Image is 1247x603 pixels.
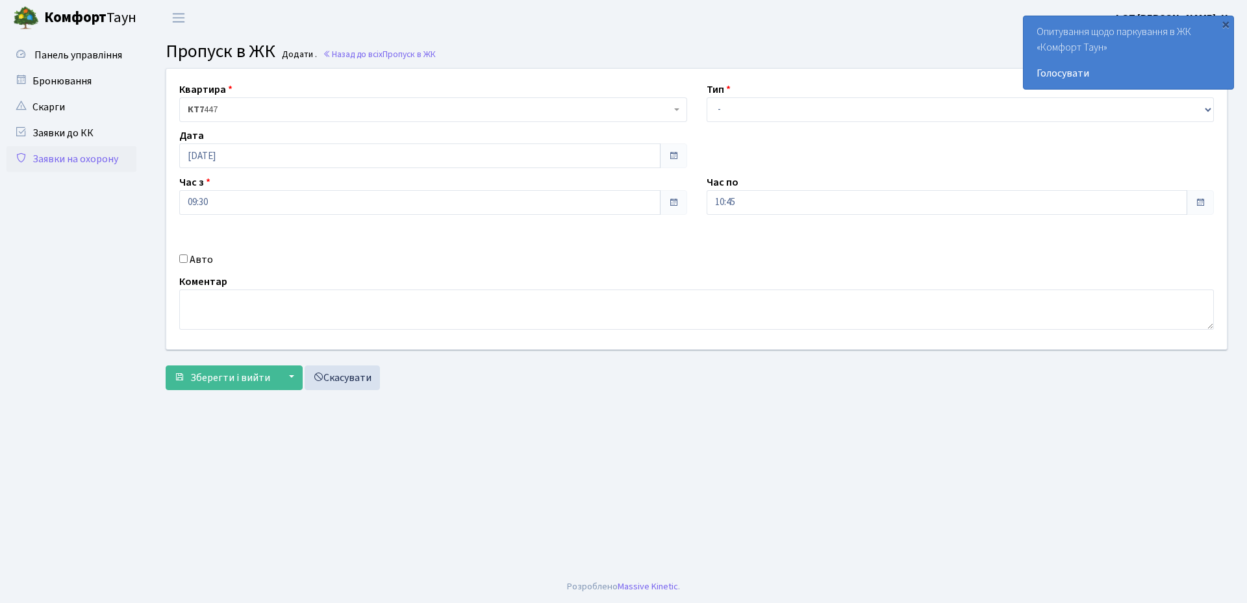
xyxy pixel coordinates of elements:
label: Коментар [179,274,227,289]
b: Комфорт [44,7,107,28]
a: Голосувати [1037,66,1220,81]
label: Квартира [179,82,233,97]
a: Бронювання [6,68,136,94]
span: Пропуск в ЖК [383,48,436,60]
a: Панель управління [6,42,136,68]
span: Пропуск в ЖК [166,38,275,64]
span: <b>КТ7</b>&nbsp;&nbsp;&nbsp;447 [188,103,671,116]
div: × [1219,18,1232,31]
label: Авто [190,252,213,267]
span: <b>КТ7</b>&nbsp;&nbsp;&nbsp;447 [179,97,687,122]
b: КТ7 [188,103,204,116]
a: Назад до всіхПропуск в ЖК [323,48,436,60]
span: Таун [44,7,136,29]
label: Дата [179,128,204,143]
a: Заявки до КК [6,120,136,146]
a: Скасувати [305,365,380,390]
button: Зберегти і вийти [166,365,279,390]
label: Час з [179,175,210,190]
img: logo.png [13,5,39,31]
span: Панель управління [34,48,122,62]
a: Massive Kinetic [618,580,678,593]
a: Скарги [6,94,136,120]
b: ФОП [PERSON_NAME]. Н. [1113,11,1231,25]
button: Переключити навігацію [162,7,195,29]
span: Зберегти і вийти [190,371,270,385]
a: Заявки на охорону [6,146,136,172]
div: Опитування щодо паркування в ЖК «Комфорт Таун» [1024,16,1233,89]
a: ФОП [PERSON_NAME]. Н. [1113,10,1231,26]
label: Тип [707,82,731,97]
small: Додати . [279,49,317,60]
label: Час по [707,175,738,190]
div: Розроблено . [567,580,680,594]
